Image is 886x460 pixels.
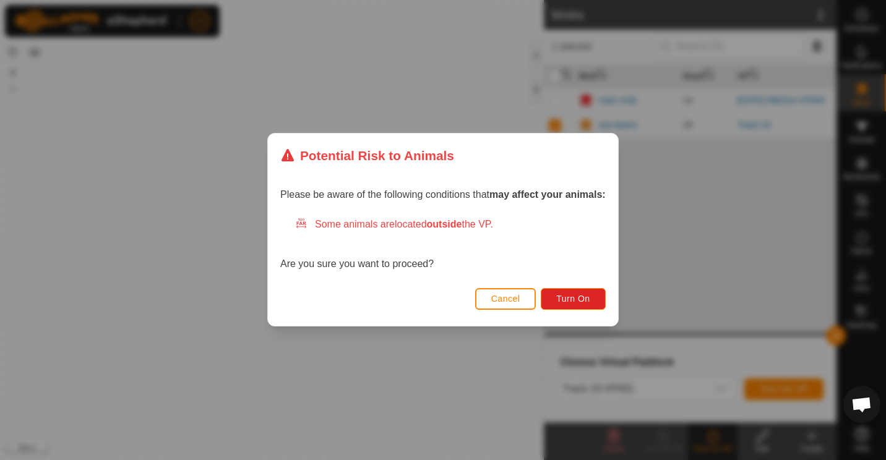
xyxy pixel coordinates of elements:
div: Open chat [843,386,880,423]
strong: outside [427,219,462,230]
span: Cancel [491,294,520,304]
div: Some animals are [295,218,606,232]
span: Please be aware of the following conditions that [280,190,606,200]
div: Potential Risk to Animals [280,146,454,165]
button: Turn On [541,288,606,310]
div: Are you sure you want to proceed? [280,218,606,272]
span: Turn On [557,294,590,304]
button: Cancel [475,288,536,310]
strong: may affect your animals: [489,190,606,200]
span: located the VP. [395,219,493,230]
